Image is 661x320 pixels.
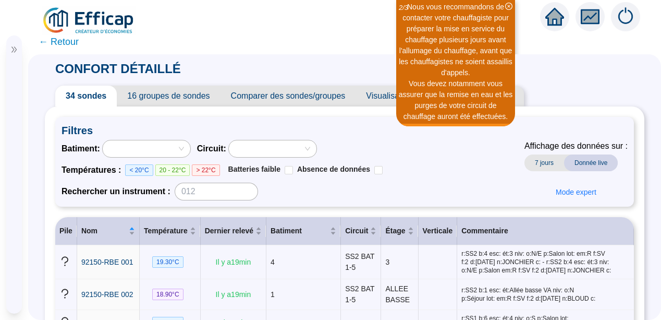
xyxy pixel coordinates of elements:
[201,217,266,245] th: Dernier relevé
[564,155,618,171] span: Donnée live
[461,250,630,275] span: r:SS2 b:4 esc: ét:3 niv: o:N/E p:Salon lot: em:R f:SV f:2 d:[DATE] n:JONCHIER c: - r:SS2 b:4 esc:...
[419,217,458,245] th: Verticale
[81,257,133,268] a: 92150-RBE 001
[399,4,408,11] i: 2 / 3
[216,290,251,299] span: Il y a 19 min
[205,226,253,236] span: Dernier relevé
[524,155,564,171] span: 7 jours
[271,290,275,299] span: 1
[524,140,628,152] span: Affichage des données sur :
[381,217,418,245] th: Étage
[297,165,370,173] span: Absence de données
[266,217,341,245] th: Batiment
[62,185,170,198] span: Rechercher un instrument :
[192,164,219,176] span: > 22°C
[144,226,188,236] span: Température
[59,256,70,267] span: question
[345,226,368,236] span: Circuit
[81,290,133,299] span: 92150-RBE 002
[62,164,125,176] span: Températures :
[39,34,79,49] span: ← Retour
[216,258,251,266] span: Il y a 19 min
[77,217,140,245] th: Nom
[356,86,443,106] span: Visualisation 2.5D
[345,252,374,271] span: SS2 BAT 1-5
[175,183,258,200] input: 012
[81,289,133,300] a: 92150-RBE 002
[547,184,605,200] button: Mode expert
[59,288,70,299] span: question
[152,289,183,300] span: 18.90 °C
[345,285,374,304] span: SS2 BAT 1-5
[81,226,127,236] span: Nom
[125,164,153,176] span: < 20°C
[341,217,381,245] th: Circuit
[271,258,275,266] span: 4
[545,7,564,26] span: home
[55,86,117,106] span: 34 sondes
[228,165,280,173] span: Batteries faible
[155,164,190,176] span: 20 - 22°C
[10,46,18,53] span: double-right
[461,286,630,303] span: r:SS2 b:1 esc: ét:Allée basse VA niv: o:N p:Séjour lot: em:R f:SV f:2 d:[DATE] n:BLOUD c:
[385,285,410,304] span: ALLEE BASSE
[221,86,356,106] span: Comparer des sondes/groupes
[385,258,389,266] span: 3
[152,256,183,268] span: 19.30 °C
[42,6,136,35] img: efficap energie logo
[457,217,634,245] th: Commentaire
[81,258,133,266] span: 92150-RBE 001
[398,2,513,78] div: Nous vous recommandons de contacter votre chauffagiste pour préparer la mise en service du chauff...
[271,226,328,236] span: Batiment
[62,143,100,155] span: Batiment :
[385,226,405,236] span: Étage
[197,143,226,155] span: Circuit :
[398,78,513,122] div: Vous devez notamment vous assurer que la remise en eau et les purges de votre circuit de chauffag...
[581,7,599,26] span: fund
[62,123,628,138] span: Filtres
[505,3,512,10] span: close-circle
[140,217,201,245] th: Température
[117,86,220,106] span: 16 groupes de sondes
[556,187,596,198] span: Mode expert
[45,62,191,76] span: CONFORT DÉTAILLÉ
[611,2,640,31] img: alerts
